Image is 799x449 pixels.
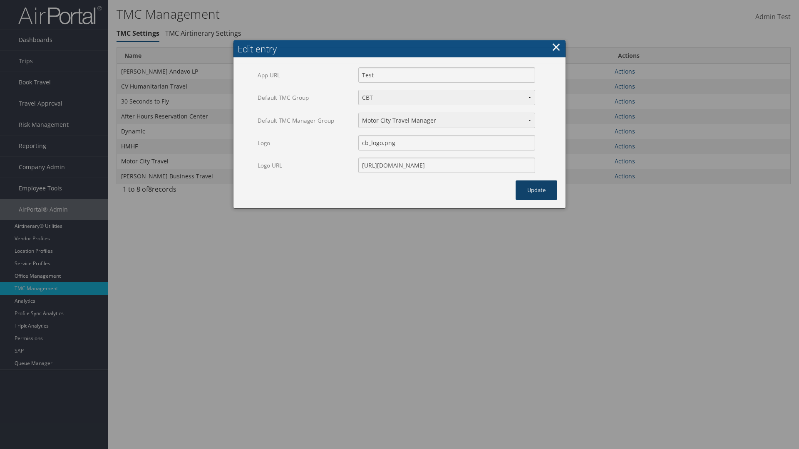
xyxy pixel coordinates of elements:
label: Default TMC Manager Group [258,113,352,128]
button: Update [516,180,557,200]
label: App URL [258,67,352,83]
label: Logo URL [258,158,352,173]
label: Logo [258,135,352,151]
label: Default TMC Group [258,90,352,106]
button: × [551,39,561,55]
div: Edit entry [238,42,566,55]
